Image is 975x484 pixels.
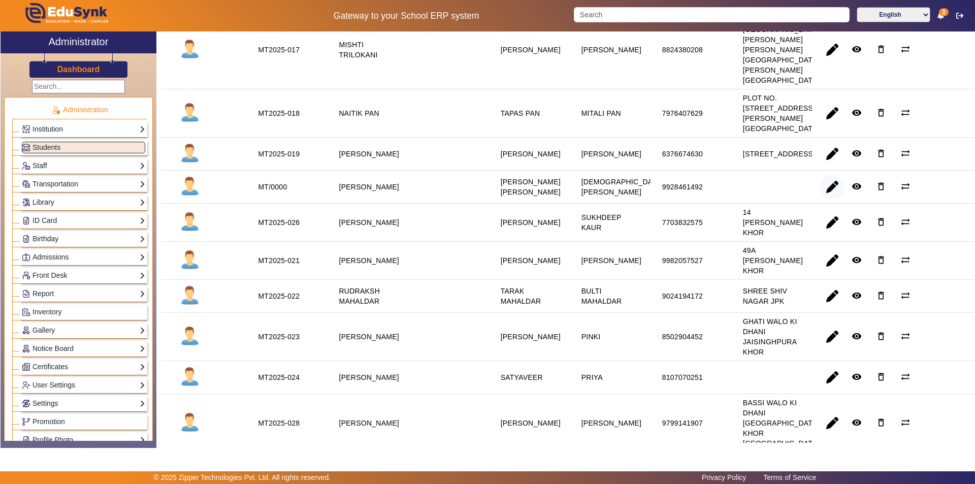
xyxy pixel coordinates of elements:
div: MT2025-028 [258,418,300,428]
img: Branchoperations.png [22,418,30,426]
mat-icon: sync_alt [900,372,911,382]
div: [PERSON_NAME] [501,255,561,266]
img: profile.png [177,210,203,235]
div: [PERSON_NAME] [PERSON_NAME] [501,177,561,197]
span: 3 [939,8,949,16]
div: MT2025-017 [258,45,300,55]
mat-icon: sync_alt [900,291,911,301]
img: profile.png [177,365,203,390]
mat-icon: remove_red_eye [852,291,862,301]
a: Privacy Policy [697,471,751,484]
p: Administration [12,105,147,115]
div: [PERSON_NAME] [581,255,641,266]
div: [PERSON_NAME] [581,149,641,159]
mat-icon: delete_outline [876,148,886,158]
div: [PERSON_NAME] [581,45,641,55]
staff-with-status: [PERSON_NAME] [339,218,399,227]
a: Inventory [22,306,145,318]
mat-icon: delete_outline [876,255,886,265]
mat-icon: delete_outline [876,108,886,118]
span: Promotion [32,417,65,426]
div: [DEMOGRAPHIC_DATA][PERSON_NAME] [581,177,663,197]
staff-with-status: RUDRAKSH MAHALDAR [339,287,380,305]
div: TAPAS PAN [501,108,540,118]
mat-icon: delete_outline [876,372,886,382]
mat-icon: remove_red_eye [852,417,862,428]
div: 8107070251 [662,372,703,382]
mat-icon: remove_red_eye [852,44,862,54]
mat-icon: sync_alt [900,44,911,54]
staff-with-status: [PERSON_NAME] [339,419,399,427]
div: BASSI WALO KI DHANI [GEOGRAPHIC_DATA] KHOR [GEOGRAPHIC_DATA] [743,398,819,448]
img: Administration.png [51,106,60,115]
staff-with-status: [PERSON_NAME] [339,150,399,158]
mat-icon: sync_alt [900,331,911,341]
div: 9024194172 [662,291,703,301]
div: 49A [PERSON_NAME] KHOR [743,245,803,276]
img: profile.png [177,410,203,436]
mat-icon: remove_red_eye [852,181,862,191]
div: MT2025-024 [258,372,300,382]
mat-icon: remove_red_eye [852,372,862,382]
a: Promotion [22,416,145,428]
mat-icon: delete_outline [876,417,886,428]
div: 8824380208 [662,45,703,55]
mat-icon: sync_alt [900,148,911,158]
img: profile.png [177,248,203,273]
mat-icon: sync_alt [900,255,911,265]
mat-icon: delete_outline [876,44,886,54]
mat-icon: remove_red_eye [852,217,862,227]
div: [PERSON_NAME] [501,332,561,342]
div: 6376674630 [662,149,703,159]
div: TARAK MAHALDAR [501,286,558,306]
mat-icon: remove_red_eye [852,331,862,341]
h3: Dashboard [57,64,100,74]
div: [PERSON_NAME] [501,217,561,228]
div: 8502904452 [662,332,703,342]
img: profile.png [177,283,203,309]
mat-icon: sync_alt [900,217,911,227]
mat-icon: remove_red_eye [852,148,862,158]
div: [PERSON_NAME] [501,45,561,55]
img: profile.png [177,324,203,349]
div: MT2025-023 [258,332,300,342]
div: MT2025-018 [258,108,300,118]
staff-with-status: [PERSON_NAME] [339,333,399,341]
img: profile.png [177,37,203,62]
div: 7976407629 [662,108,703,118]
input: Search [574,7,849,22]
a: Students [22,142,145,153]
input: Search... [32,80,125,93]
staff-with-status: [PERSON_NAME] [339,183,399,191]
div: [PERSON_NAME] [581,418,641,428]
mat-icon: remove_red_eye [852,255,862,265]
div: MT2025-022 [258,291,300,301]
mat-icon: delete_outline [876,331,886,341]
div: MITALI PAN [581,108,621,118]
mat-icon: sync_alt [900,181,911,191]
mat-icon: sync_alt [900,417,911,428]
p: © 2025 Zipper Technologies Pvt. Ltd. All rights reserved. [154,472,331,483]
div: 7703832575 [662,217,703,228]
div: 14 [PERSON_NAME] KHOR [743,207,803,238]
div: MT/0000 [258,182,287,192]
div: 9799141907 [662,418,703,428]
img: profile.png [177,101,203,126]
div: BULTI MAHALDAR [581,286,639,306]
div: SUKHDEEP KAUR [581,212,639,233]
div: GHATI WALO KI DHANI JAISINGHPURA KHOR [743,316,800,357]
mat-icon: remove_red_eye [852,108,862,118]
img: Students.png [22,144,30,151]
staff-with-status: MISHTI TRILOKANI [339,41,378,59]
div: MT2025-021 [258,255,300,266]
mat-icon: delete_outline [876,291,886,301]
mat-icon: sync_alt [900,108,911,118]
h2: Administrator [49,36,109,48]
span: Inventory [32,308,62,316]
div: PINKI [581,332,601,342]
div: SATYAVEER [501,372,543,382]
div: PLOT NO. [STREET_ADDRESS][PERSON_NAME] [GEOGRAPHIC_DATA] [743,93,819,134]
div: MT2025-026 [258,217,300,228]
a: Terms of Service [758,471,821,484]
staff-with-status: [PERSON_NAME] [339,373,399,381]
